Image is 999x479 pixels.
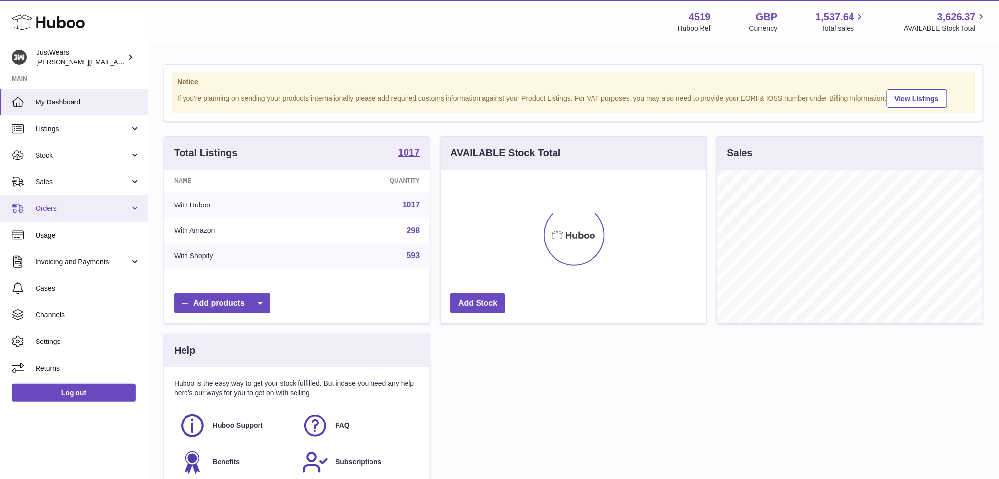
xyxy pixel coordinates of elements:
[749,24,777,33] div: Currency
[727,146,753,160] h3: Sales
[689,10,711,24] strong: 4519
[177,77,970,87] strong: Notice
[887,89,947,108] a: View Listings
[164,192,310,218] td: With Huboo
[36,151,130,160] span: Stock
[36,231,140,240] span: Usage
[302,412,415,439] a: FAQ
[816,10,854,24] span: 1,537.64
[450,293,505,313] a: Add Stock
[213,457,240,467] span: Benefits
[678,24,711,33] div: Huboo Ref
[174,293,270,313] a: Add products
[12,50,27,65] img: josh@just-wears.com
[335,421,350,430] span: FAQ
[164,170,310,192] th: Name
[335,457,381,467] span: Subscriptions
[904,10,987,33] a: 3,626.37 AVAILABLE Stock Total
[36,204,130,213] span: Orders
[407,226,420,235] a: 298
[403,201,420,209] a: 1017
[174,344,195,357] h3: Help
[302,449,415,476] a: Subscriptions
[310,170,430,192] th: Quantity
[177,88,970,108] div: If you're planning on sending your products internationally please add required customs informati...
[937,10,976,24] span: 3,626.37
[164,243,310,269] td: With Shopify
[816,10,866,33] a: 1,537.64 Total sales
[36,284,140,293] span: Cases
[36,337,140,346] span: Settings
[179,449,292,476] a: Benefits
[179,412,292,439] a: Huboo Support
[36,124,130,134] span: Listings
[174,146,238,160] h3: Total Listings
[450,146,560,160] h3: AVAILABLE Stock Total
[36,98,140,107] span: My Dashboard
[398,147,420,157] strong: 1017
[12,384,136,402] a: Log out
[398,147,420,159] a: 1017
[164,218,310,243] td: With Amazon
[36,177,130,187] span: Sales
[407,251,420,260] a: 593
[36,310,140,320] span: Channels
[37,48,125,67] div: JustWears
[213,421,263,430] span: Huboo Support
[821,24,865,33] span: Total sales
[756,10,777,24] strong: GBP
[37,58,198,66] span: [PERSON_NAME][EMAIL_ADDRESS][DOMAIN_NAME]
[36,364,140,373] span: Returns
[904,24,987,33] span: AVAILABLE Stock Total
[36,257,130,267] span: Invoicing and Payments
[174,379,420,398] p: Huboo is the easy way to get your stock fulfilled. But incase you need any help here's our ways f...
